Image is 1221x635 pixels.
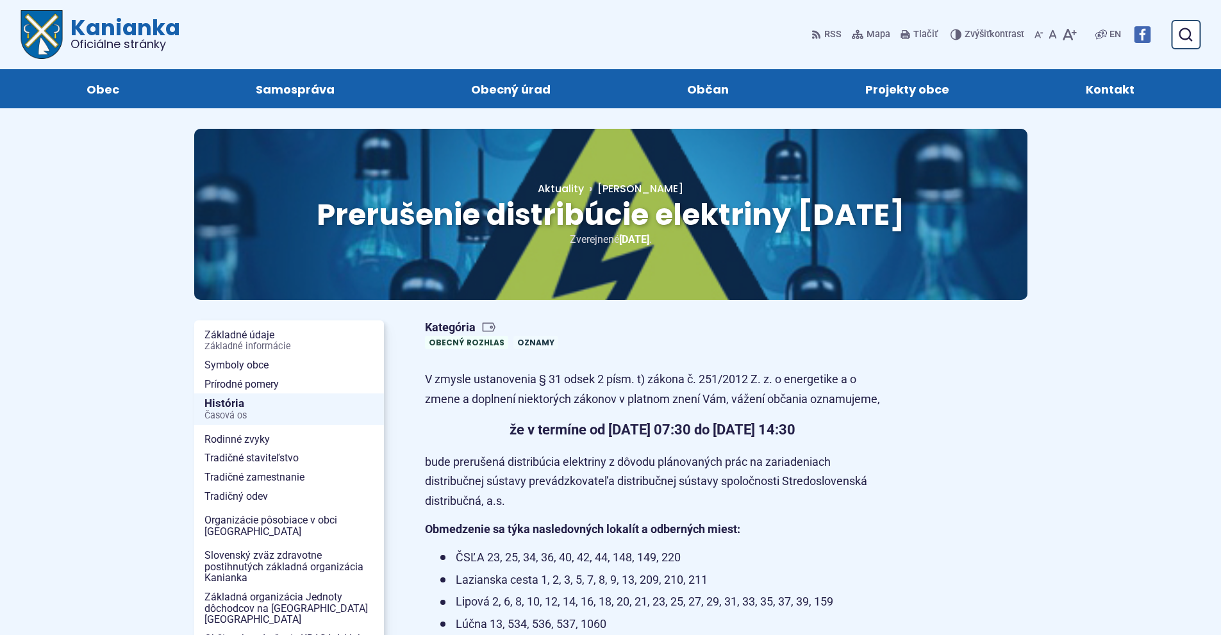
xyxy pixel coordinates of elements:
span: Prerušenie distribúcie elektriny [DATE] [317,194,905,235]
li: ČSĽA 23, 25, 34, 36, 40, 42, 44, 148, 149, 220 [440,548,880,568]
span: kontrast [965,29,1024,40]
span: RSS [824,27,842,42]
span: Samospráva [256,69,335,108]
a: Symboly obce [194,356,384,375]
strong: že v termíne od [DATE] 07:30 do [DATE] 14:30 [510,422,795,438]
a: Tradičné staviteľstvo [194,449,384,468]
a: Prírodné pomery [194,375,384,394]
button: Zmenšiť veľkosť písma [1032,21,1046,48]
p: V zmysle ustanovenia § 31 odsek 2 písm. t) zákona č. 251/2012 Z. z. o energetike a o zmene a dopl... [425,370,880,409]
a: Základné údajeZákladné informácie [194,326,384,356]
a: Tradičný odev [194,487,384,506]
button: Zväčšiť veľkosť písma [1059,21,1079,48]
span: Symboly obce [204,356,374,375]
span: Prírodné pomery [204,375,374,394]
a: Tradičné zamestnanie [194,468,384,487]
a: Oznamy [513,336,558,349]
span: [PERSON_NAME] [597,181,683,196]
span: História [204,393,374,425]
span: Základná organizácia Jednoty dôchodcov na [GEOGRAPHIC_DATA] [GEOGRAPHIC_DATA] [204,588,374,629]
a: Samospráva [200,69,390,108]
a: Slovenský zväz zdravotne postihnutých základná organizácia Kanianka [194,546,384,588]
button: Nastaviť pôvodnú veľkosť písma [1046,21,1059,48]
span: Tradičný odev [204,487,374,506]
span: Oficiálne stránky [71,38,180,50]
button: Zvýšiťkontrast [951,21,1027,48]
a: Obecný rozhlas [425,336,508,349]
span: Kontakt [1086,69,1134,108]
span: Časová os [204,411,374,421]
strong: Obmedzenie sa týka nasledovných lokalít a odberných miest: [425,522,740,536]
span: EN [1109,27,1121,42]
span: Obecný úrad [471,69,551,108]
a: Obecný úrad [415,69,606,108]
span: Rodinné zvyky [204,430,374,449]
span: Základné údaje [204,326,374,356]
span: Slovenský zväz zdravotne postihnutých základná organizácia Kanianka [204,546,374,588]
p: bude prerušená distribúcia elektriny z dôvodu plánovaných prác na zariadeniach distribučnej sústa... [425,452,880,511]
a: Aktuality [538,181,584,196]
a: RSS [811,21,844,48]
span: Obec [87,69,119,108]
span: Kanianka [63,17,180,50]
li: Lazianska cesta 1, 2, 3, 5, 7, 8, 9, 13, 209, 210, 211 [440,570,880,590]
a: Kontakt [1031,69,1190,108]
span: Tradičné staviteľstvo [204,449,374,468]
span: Zvýšiť [965,29,990,40]
p: Zverejnené . [235,231,986,248]
img: Prejsť na domovskú stránku [21,10,63,59]
img: Prejsť na Facebook stránku [1134,26,1150,43]
li: Lipová 2, 6, 8, 10, 12, 14, 16, 18, 20, 21, 23, 25, 27, 29, 31, 33, 35, 37, 39, 159 [440,592,880,612]
span: Kategória [425,320,563,335]
span: Projekty obce [865,69,949,108]
span: Základné informácie [204,342,374,352]
span: [DATE] [619,233,649,245]
button: Tlačiť [898,21,940,48]
a: Projekty obce [810,69,1005,108]
span: Organizácie pôsobiace v obci [GEOGRAPHIC_DATA] [204,511,374,541]
li: Lúčna 13, 534, 536, 537, 1060 [440,614,880,634]
a: Obec [31,69,174,108]
a: [PERSON_NAME] [584,181,683,196]
span: Mapa [867,27,890,42]
a: EN [1107,27,1124,42]
a: Rodinné zvyky [194,430,384,449]
a: Logo Kanianka, prejsť na domovskú stránku. [21,10,180,59]
span: Tlačiť [913,29,938,40]
span: Občan [687,69,729,108]
span: Tradičné zamestnanie [204,468,374,487]
a: Mapa [849,21,893,48]
a: HistóriaČasová os [194,393,384,425]
a: Občan [632,69,785,108]
a: Organizácie pôsobiace v obci [GEOGRAPHIC_DATA] [194,511,384,541]
a: Základná organizácia Jednoty dôchodcov na [GEOGRAPHIC_DATA] [GEOGRAPHIC_DATA] [194,588,384,629]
